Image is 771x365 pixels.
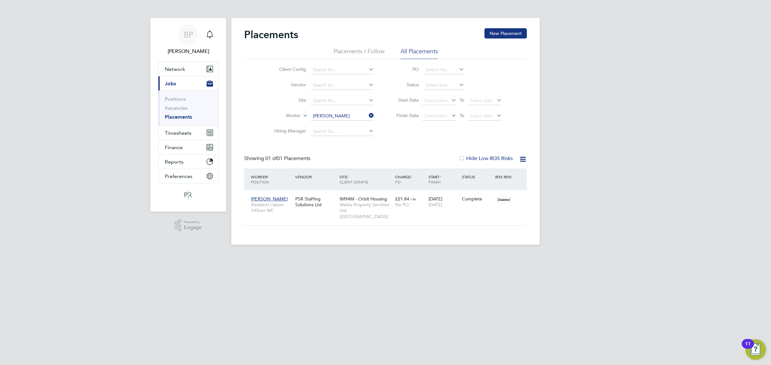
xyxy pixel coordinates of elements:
span: 01 Placements [265,155,310,162]
div: Vendor [294,171,338,182]
div: Showing [244,155,312,162]
label: Vendor [269,82,306,88]
div: Worker [249,171,294,188]
span: / Client Config [340,174,368,184]
span: [PERSON_NAME] [251,196,288,202]
nav: Main navigation [150,18,226,212]
a: Vacancies [165,105,188,111]
div: Site [338,171,394,188]
button: Timesheets [158,126,218,140]
span: [DATE] [429,202,442,208]
a: BP[PERSON_NAME] [158,24,218,55]
span: Resident Liaison Officer WC [251,202,292,213]
span: Select date [424,98,448,103]
input: Select one [423,81,464,90]
button: Finance [158,140,218,154]
span: Engage [184,225,202,230]
input: Search for... [311,81,374,90]
span: Timesheets [165,130,191,136]
span: Ben Perkin [158,47,218,55]
input: Search for... [311,127,374,136]
label: Finish Date [390,113,419,118]
label: Client Config [269,66,306,72]
span: No PO [395,202,409,208]
span: Select date [470,98,493,103]
input: Search for... [311,112,374,121]
span: Jobs [165,81,176,87]
a: Go to home page [158,190,218,200]
span: Select date [424,113,448,119]
span: £21.84 [395,196,409,202]
li: Placements I Follow [333,47,385,59]
button: Reports [158,155,218,169]
img: psrsolutions-logo-retina.png [182,190,194,200]
div: IR35 Risk [493,171,516,182]
a: Placements [165,114,192,120]
button: Network [158,62,218,76]
span: Select date [470,113,493,119]
button: New Placement [484,28,527,38]
label: Hide Low IR35 Risks [458,155,513,162]
div: [DATE] [427,193,460,211]
button: Jobs [158,76,218,90]
span: / hr [411,197,416,201]
span: Preferences [165,173,192,179]
label: Site [269,97,306,103]
button: Open Resource Center, 11 new notifications [745,339,766,360]
button: Preferences [158,169,218,183]
span: Reports [165,159,183,165]
a: Powered byEngage [175,219,202,232]
div: Start [427,171,460,188]
span: Disabled [495,195,512,204]
span: / PO [395,174,412,184]
span: Finance [165,144,183,150]
input: Search for... [311,96,374,105]
span: / Position [251,174,269,184]
span: Wates Property Services Ltd ([GEOGRAPHIC_DATA]) [340,202,392,219]
label: Hiring Manager [269,128,306,134]
input: Search for... [423,65,464,74]
div: Charge [394,171,427,188]
label: Status [390,82,419,88]
div: Jobs [158,90,218,125]
h2: Placements [244,28,298,41]
label: PO [390,66,419,72]
a: [PERSON_NAME]Resident Liaison Officer WCPSR Staffing Solutions LtdIM94M - Orbit HousingWates Prop... [249,192,527,198]
input: Search for... [311,65,374,74]
span: To [458,111,466,120]
span: Network [165,66,185,72]
li: All Placements [401,47,438,59]
div: Complete [462,196,492,202]
span: Powered by [184,219,202,225]
span: To [458,96,466,104]
label: Start Date [390,97,419,103]
div: 11 [745,344,751,352]
span: IM94M - Orbit Housing [340,196,387,202]
span: / Finish [429,174,441,184]
span: 01 of [265,155,277,162]
div: Status [460,171,494,182]
div: PSR Staffing Solutions Ltd [294,193,338,211]
a: Positions [165,96,186,102]
label: Worker [264,113,301,119]
span: BP [184,30,193,39]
